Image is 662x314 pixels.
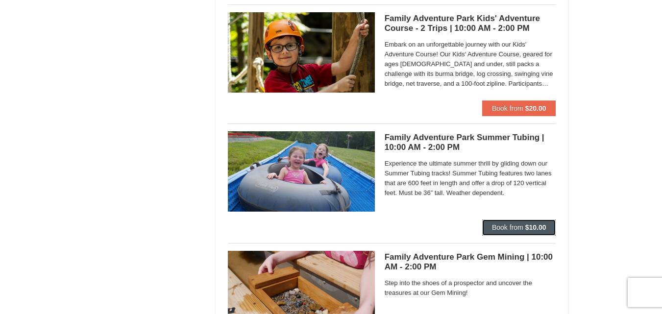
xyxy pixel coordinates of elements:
img: 6619925-26-de8af78e.jpg [228,131,375,212]
span: Book from [492,223,523,231]
img: 6619925-25-20606efb.jpg [228,12,375,93]
h5: Family Adventure Park Kids' Adventure Course - 2 Trips | 10:00 AM - 2:00 PM [385,14,556,33]
strong: $10.00 [525,223,546,231]
span: Experience the ultimate summer thrill by gliding down our Summer Tubing tracks! Summer Tubing fea... [385,159,556,198]
span: Step into the shoes of a prospector and uncover the treasures at our Gem Mining! [385,278,556,298]
button: Book from $10.00 [482,219,556,235]
button: Book from $20.00 [482,100,556,116]
h5: Family Adventure Park Summer Tubing | 10:00 AM - 2:00 PM [385,133,556,152]
strong: $20.00 [525,104,546,112]
span: Embark on an unforgettable journey with our Kids' Adventure Course! Our Kids' Adventure Course, g... [385,40,556,89]
h5: Family Adventure Park Gem Mining | 10:00 AM - 2:00 PM [385,252,556,272]
span: Book from [492,104,523,112]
